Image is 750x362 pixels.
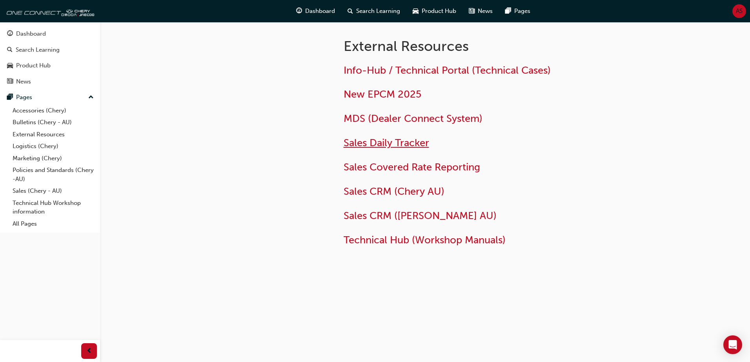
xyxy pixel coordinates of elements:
a: Info-Hub / Technical Portal (Technical Cases) [344,64,551,76]
span: car-icon [413,6,419,16]
span: news-icon [7,78,13,85]
span: guage-icon [296,6,302,16]
span: prev-icon [86,346,92,356]
span: Search Learning [356,7,400,16]
span: AS [736,7,743,16]
span: car-icon [7,62,13,69]
a: New EPCM 2025 [344,88,421,100]
a: All Pages [9,218,97,230]
div: Dashboard [16,29,46,38]
span: up-icon [88,92,94,103]
span: pages-icon [7,94,13,101]
span: Pages [514,7,530,16]
span: search-icon [7,47,13,54]
span: Dashboard [305,7,335,16]
div: Open Intercom Messenger [723,335,742,354]
a: news-iconNews [462,3,499,19]
a: search-iconSearch Learning [341,3,406,19]
button: Pages [3,90,97,105]
button: DashboardSearch LearningProduct HubNews [3,25,97,90]
a: Search Learning [3,43,97,57]
a: Marketing (Chery) [9,152,97,165]
a: Dashboard [3,27,97,41]
a: Product Hub [3,58,97,73]
a: External Resources [9,129,97,141]
a: Sales (Chery - AU) [9,185,97,197]
span: News [478,7,493,16]
img: oneconnect [4,3,94,19]
div: Pages [16,93,32,102]
div: Product Hub [16,61,51,70]
a: Sales CRM ([PERSON_NAME] AU) [344,210,497,222]
a: Technical Hub Workshop information [9,197,97,218]
span: news-icon [469,6,475,16]
span: pages-icon [505,6,511,16]
a: Sales CRM (Chery AU) [344,185,444,197]
a: car-iconProduct Hub [406,3,462,19]
a: Bulletins (Chery - AU) [9,116,97,129]
button: AS [732,4,746,18]
a: MDS (Dealer Connect System) [344,112,482,125]
span: guage-icon [7,31,13,38]
a: pages-iconPages [499,3,537,19]
div: Search Learning [16,45,60,54]
div: News [16,77,31,86]
a: Accessories (Chery) [9,105,97,117]
a: Sales Daily Tracker [344,137,429,149]
a: Sales Covered Rate Reporting [344,161,480,173]
a: guage-iconDashboard [290,3,341,19]
h1: External Resources [344,38,601,55]
a: Policies and Standards (Chery -AU) [9,164,97,185]
a: Logistics (Chery) [9,140,97,152]
span: Product Hub [422,7,456,16]
span: search-icon [348,6,353,16]
a: News [3,74,97,89]
a: Technical Hub (Workshop Manuals) [344,234,506,246]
